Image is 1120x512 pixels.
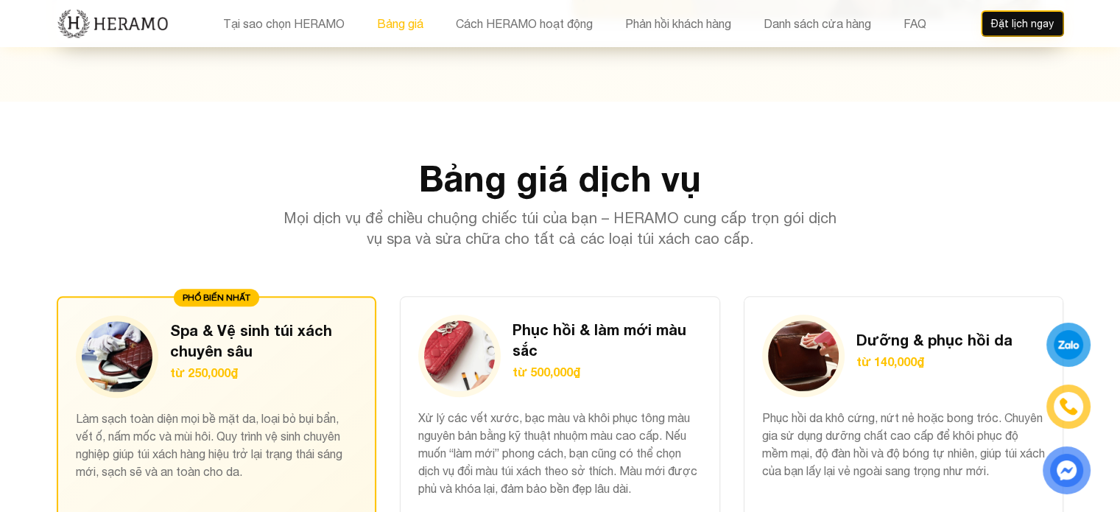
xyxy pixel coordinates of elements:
button: Đặt lịch ngay [981,10,1064,37]
img: Dưỡng & phục hồi da [768,320,839,391]
img: phone-icon [1059,397,1078,416]
p: từ 500,000₫ [513,363,702,381]
h3: Dưỡng & phục hồi da [856,329,1012,350]
div: PHỔ BIẾN NHẤT [174,289,259,306]
p: từ 250,000₫ [170,364,358,382]
img: new-logo.3f60348b.png [57,8,169,39]
p: Phục hồi da khô cứng, nứt nẻ hoặc bong tróc. Chuyên gia sử dụng dưỡng chất cao cấp để khôi phục đ... [762,409,1046,497]
p: Mọi dịch vụ để chiều chuộng chiếc túi của bạn – HERAMO cung cấp trọn gói dịch vụ spa và sửa chữa ... [278,208,843,249]
button: Cách HERAMO hoạt động [451,14,597,33]
button: FAQ [899,14,931,33]
button: Phản hồi khách hàng [621,14,736,33]
h3: Phục hồi & làm mới màu sắc [513,319,702,360]
button: Bảng giá [373,14,428,33]
h3: Spa & Vệ sinh túi xách chuyên sâu [170,320,358,361]
p: từ 140,000₫ [856,353,1012,371]
p: Làm sạch toàn diện mọi bề mặt da, loại bỏ bụi bẩn, vết ố, nấm mốc và mùi hôi. Quy trình vệ sinh c... [76,410,358,497]
h2: Bảng giá dịch vụ [57,161,1064,196]
button: Danh sách cửa hàng [759,14,876,33]
a: phone-icon [1049,387,1088,427]
img: Spa & Vệ sinh túi xách chuyên sâu [82,321,152,392]
img: Phục hồi & làm mới màu sắc [424,320,495,391]
button: Tại sao chọn HERAMO [219,14,349,33]
p: Xử lý các vết xước, bạc màu và khôi phục tông màu nguyên bản bằng kỹ thuật nhuộm màu cao cấp. Nếu... [418,409,702,497]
